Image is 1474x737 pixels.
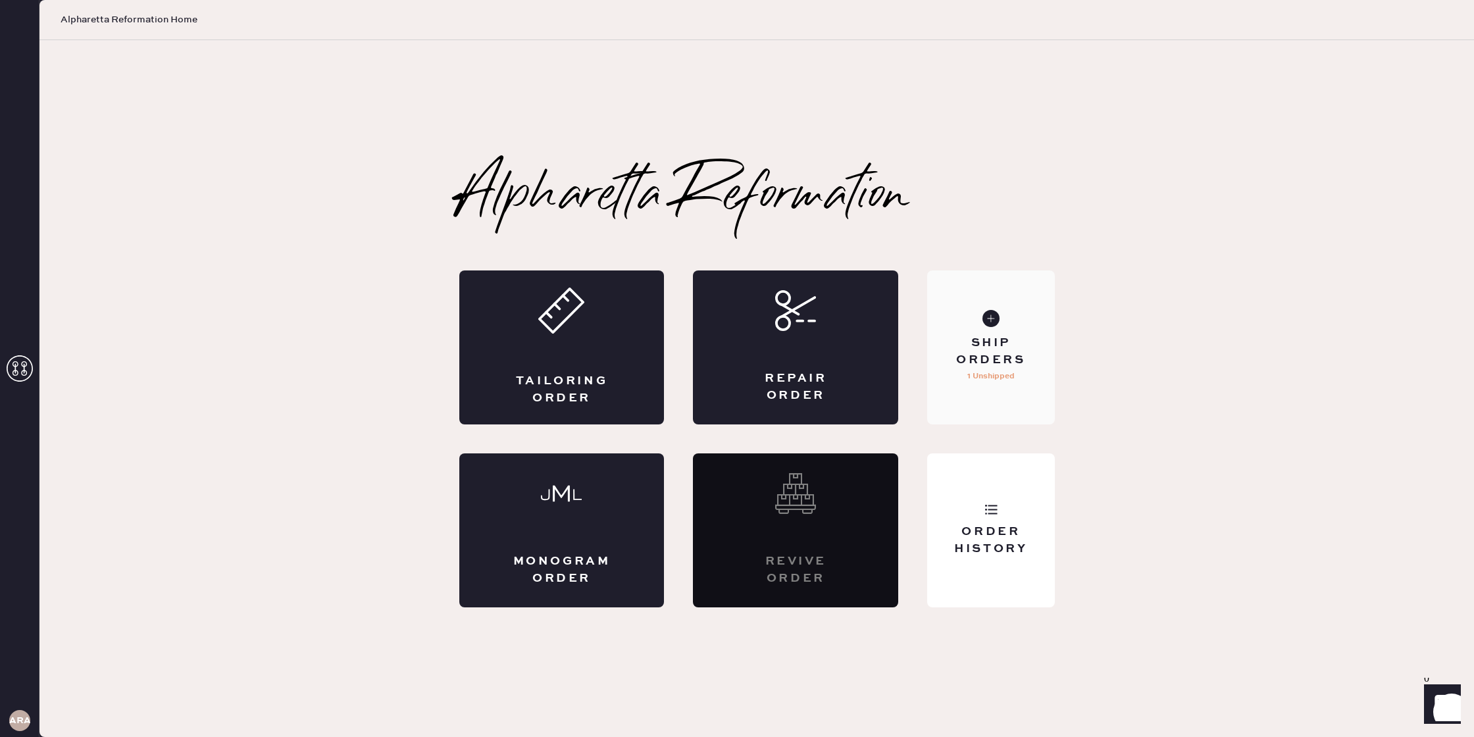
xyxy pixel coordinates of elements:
div: Revive order [746,553,846,586]
div: Tailoring Order [512,373,612,406]
p: 1 Unshipped [967,368,1015,384]
span: Alpharetta Reformation Home [61,13,197,26]
div: Interested? Contact us at care@hemster.co [693,453,898,607]
div: Repair Order [746,370,846,403]
h3: ARA [9,716,30,725]
h2: Alpharetta Reformation [459,170,910,223]
div: Monogram Order [512,553,612,586]
iframe: Front Chat [1411,678,1468,734]
div: Order History [938,524,1044,557]
div: Ship Orders [938,335,1044,368]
